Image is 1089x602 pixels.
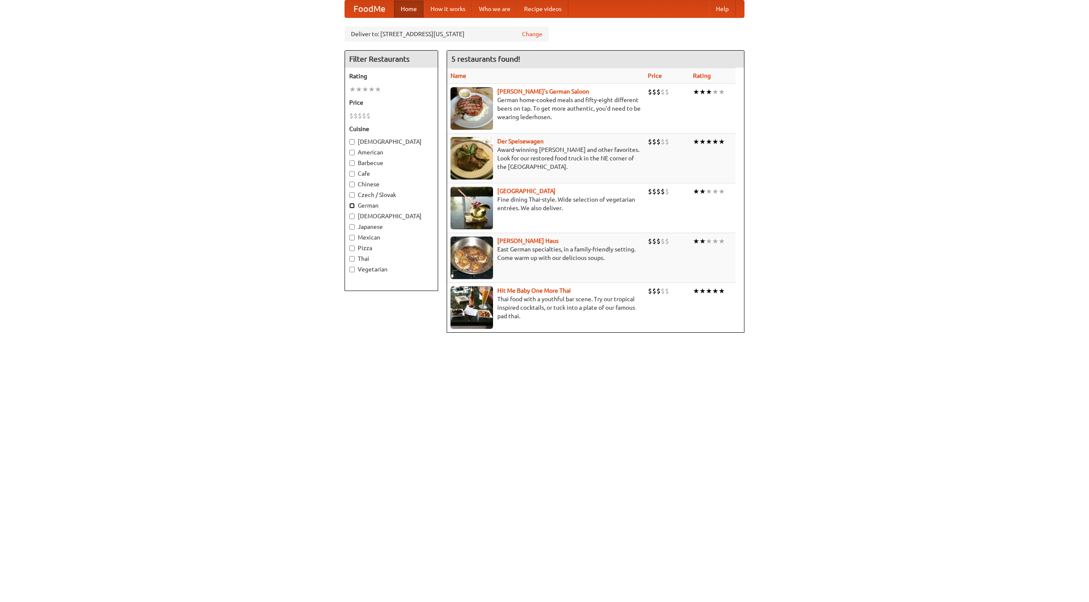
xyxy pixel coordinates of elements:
input: Vegetarian [349,267,355,272]
li: $ [648,237,652,246]
a: FoodMe [345,0,394,17]
h5: Rating [349,72,433,80]
a: [PERSON_NAME] Haus [497,237,559,244]
li: ★ [368,85,375,94]
img: kohlhaus.jpg [450,237,493,279]
li: $ [656,187,661,196]
p: German home-cooked meals and fifty-eight different beers on tap. To get more authentic, you'd nee... [450,96,641,121]
img: satay.jpg [450,187,493,229]
input: [DEMOGRAPHIC_DATA] [349,214,355,219]
img: speisewagen.jpg [450,137,493,180]
li: $ [652,137,656,146]
input: Japanese [349,224,355,230]
a: Hit Me Baby One More Thai [497,287,571,294]
a: Price [648,72,662,79]
li: ★ [718,237,725,246]
li: ★ [706,87,712,97]
input: Chinese [349,182,355,187]
input: Czech / Slovak [349,192,355,198]
a: [GEOGRAPHIC_DATA] [497,188,556,194]
li: $ [661,137,665,146]
li: $ [661,187,665,196]
li: ★ [718,187,725,196]
a: Rating [693,72,711,79]
li: ★ [699,237,706,246]
li: $ [656,87,661,97]
li: $ [652,187,656,196]
li: ★ [356,85,362,94]
li: ★ [699,87,706,97]
label: Czech / Slovak [349,191,433,199]
li: $ [665,237,669,246]
input: Pizza [349,245,355,251]
li: $ [349,111,353,120]
input: Mexican [349,235,355,240]
li: $ [656,286,661,296]
li: $ [656,137,661,146]
li: $ [648,187,652,196]
li: $ [661,237,665,246]
li: ★ [706,286,712,296]
li: $ [358,111,362,120]
li: $ [652,237,656,246]
li: ★ [693,237,699,246]
label: Chinese [349,180,433,188]
li: ★ [712,286,718,296]
p: Fine dining Thai-style. Wide selection of vegetarian entrées. We also deliver. [450,195,641,212]
li: ★ [699,286,706,296]
li: $ [661,87,665,97]
h4: Filter Restaurants [345,51,438,68]
li: $ [648,137,652,146]
img: esthers.jpg [450,87,493,130]
label: Thai [349,254,433,263]
li: ★ [718,87,725,97]
li: $ [665,187,669,196]
li: $ [353,111,358,120]
li: ★ [699,187,706,196]
li: $ [656,237,661,246]
li: $ [661,286,665,296]
div: Deliver to: [STREET_ADDRESS][US_STATE] [345,26,549,42]
label: American [349,148,433,157]
li: ★ [706,187,712,196]
input: German [349,203,355,208]
li: ★ [712,137,718,146]
li: ★ [362,85,368,94]
label: Japanese [349,223,433,231]
label: Vegetarian [349,265,433,274]
a: Who we are [472,0,517,17]
li: $ [665,87,669,97]
li: $ [366,111,371,120]
a: Name [450,72,466,79]
input: [DEMOGRAPHIC_DATA] [349,139,355,145]
input: American [349,150,355,155]
li: ★ [712,87,718,97]
li: ★ [693,137,699,146]
label: Cafe [349,169,433,178]
label: Barbecue [349,159,433,167]
label: Pizza [349,244,433,252]
h5: Price [349,98,433,107]
label: German [349,201,433,210]
li: $ [652,286,656,296]
li: ★ [718,137,725,146]
li: $ [362,111,366,120]
p: Thai food with a youthful bar scene. Try our tropical inspired cocktails, or tuck into a plate of... [450,295,641,320]
li: ★ [706,237,712,246]
a: Help [709,0,736,17]
li: $ [652,87,656,97]
input: Thai [349,256,355,262]
li: ★ [693,187,699,196]
label: Mexican [349,233,433,242]
li: ★ [712,187,718,196]
a: Recipe videos [517,0,568,17]
li: $ [665,137,669,146]
a: [PERSON_NAME]'s German Saloon [497,88,589,95]
li: $ [665,286,669,296]
li: ★ [706,137,712,146]
li: $ [648,286,652,296]
p: East German specialties, in a family-friendly setting. Come warm up with our delicious soups. [450,245,641,262]
a: How it works [424,0,472,17]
